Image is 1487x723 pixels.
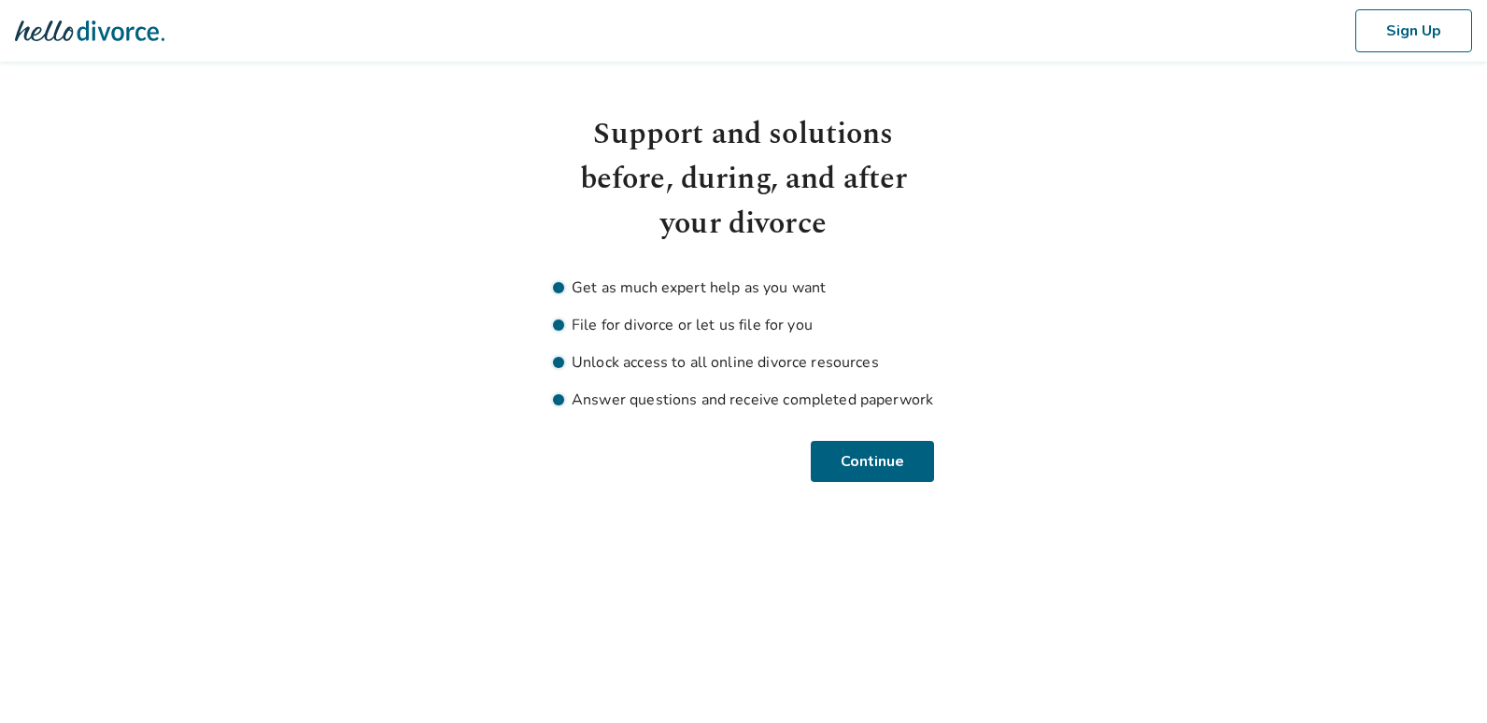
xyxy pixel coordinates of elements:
[553,112,934,247] h1: Support and solutions before, during, and after your divorce
[15,12,164,50] img: Hello Divorce Logo
[553,351,934,374] li: Unlock access to all online divorce resources
[553,276,934,299] li: Get as much expert help as you want
[811,441,934,482] button: Continue
[1355,9,1472,52] button: Sign Up
[553,314,934,336] li: File for divorce or let us file for you
[553,389,934,411] li: Answer questions and receive completed paperwork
